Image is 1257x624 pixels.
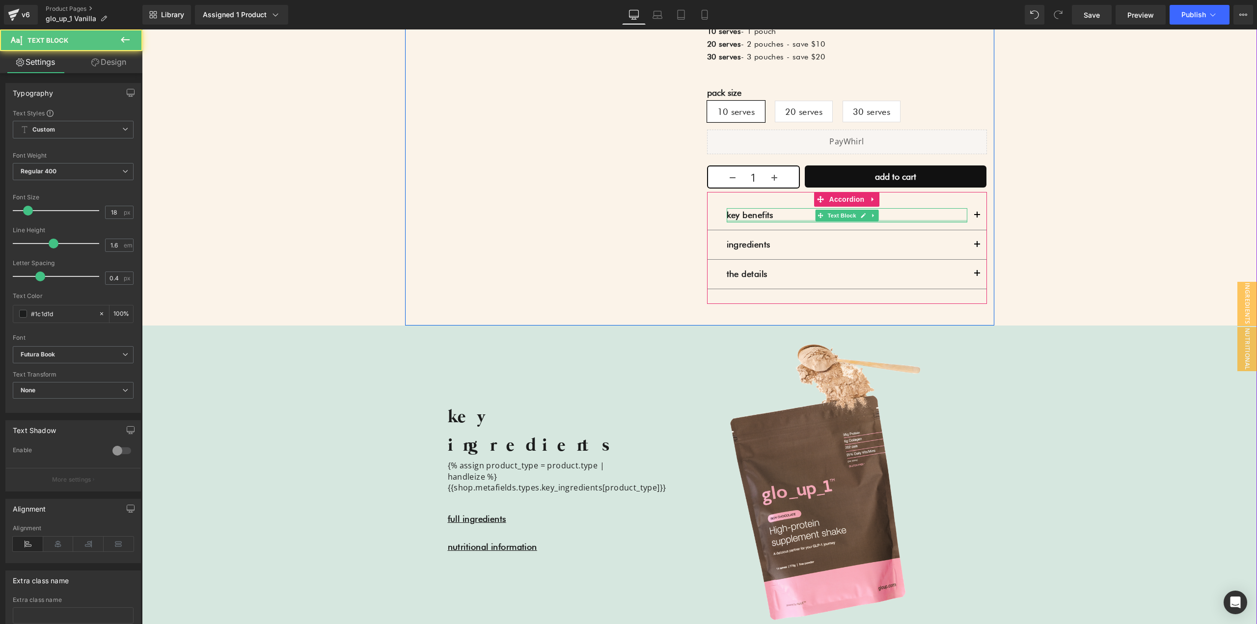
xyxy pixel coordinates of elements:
[13,260,134,267] div: Letter Spacing
[21,386,36,394] b: None
[27,36,68,44] span: Text Block
[565,23,600,32] strong: 30 serves
[646,5,669,25] a: Laptop
[13,571,69,585] div: Extra class name
[1084,10,1100,20] span: Save
[643,72,681,92] span: 20 serves
[13,597,134,603] div: Extra class name
[32,126,55,134] b: Custom
[683,180,716,192] span: Text Block
[1181,11,1206,19] span: Publish
[1116,5,1166,25] a: Preview
[585,239,626,249] strong: the details
[13,499,46,513] div: Alignment
[1224,591,1247,614] div: Open Intercom Messenger
[13,152,134,159] div: Font Weight
[306,512,395,522] a: nutritional information
[13,83,53,97] div: Typography
[585,210,628,220] strong: ingredients
[13,525,134,532] div: Alignment
[306,431,494,463] div: {% assign product_type = product.type | handleize %}
[565,58,845,71] label: pack size
[622,5,646,25] a: Desktop
[599,23,683,32] span: - 3 pouches - save $20
[13,227,134,234] div: Line Height
[73,51,144,73] a: Design
[21,351,55,359] i: Futura Book
[599,10,683,19] span: - 2 pouches - save $10
[1095,298,1115,342] span: nutritional
[669,5,693,25] a: Tablet
[109,305,133,323] div: %
[306,377,475,428] span: key ingredients
[142,5,191,25] a: New Library
[124,209,132,216] span: px
[733,142,774,152] span: add to cart
[1170,5,1230,25] button: Publish
[203,10,280,20] div: Assigned 1 Product
[13,334,134,341] div: Font
[306,484,364,494] a: full ingredients
[13,446,103,457] div: Enable
[13,293,134,299] div: Text Color
[161,10,184,19] span: Library
[20,8,32,21] div: v6
[1233,5,1253,25] button: More
[52,475,91,484] p: More settings
[565,10,600,19] span: 20 serves
[726,180,737,192] a: Expand / Collapse
[13,194,134,201] div: Font Size
[685,163,725,177] span: Accordion
[46,5,142,13] a: Product Pages
[725,163,738,177] a: Expand / Collapse
[1048,5,1068,25] button: Redo
[4,5,38,25] a: v6
[693,5,716,25] a: Mobile
[575,72,613,92] span: 10 serves
[124,242,132,248] span: em
[13,371,134,378] div: Text Transform
[31,308,94,319] input: Color
[21,167,57,175] b: Regular 400
[46,15,96,23] span: glo_up_1 Vanilla
[663,136,845,159] button: add to cart
[585,180,631,190] strong: key benefits
[1095,252,1115,297] span: ingredients
[6,468,140,491] button: More settings
[1127,10,1154,20] span: Preview
[711,72,749,92] span: 30 serves
[13,109,134,117] div: Text Styles
[306,453,494,463] p: {{shop.metafields.types.key_ingredients[product_type]}}
[124,275,132,281] span: px
[13,421,56,434] div: Text Shadow
[1025,5,1044,25] button: Undo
